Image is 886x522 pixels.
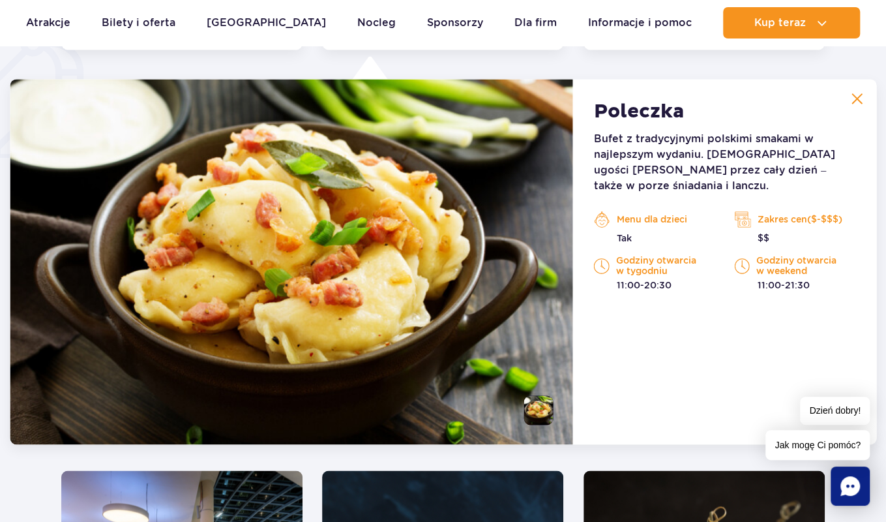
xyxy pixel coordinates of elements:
[734,255,855,276] p: Godziny otwarcia w weekend
[427,7,483,38] a: Sponsorzy
[102,7,175,38] a: Bilety i oferta
[207,7,326,38] a: [GEOGRAPHIC_DATA]
[734,232,855,245] p: $$
[10,79,573,444] img: green_mamba
[588,7,692,38] a: Informacje i pomoc
[734,209,855,229] p: Zakres cen($-$$$)
[594,279,715,292] p: 11:00-20:30
[734,279,855,292] p: 11:00-21:30
[754,17,806,29] span: Kup teraz
[594,100,685,123] strong: Poleczka
[800,397,870,425] span: Dzień dobry!
[594,255,715,276] p: Godziny otwarcia w tygodniu
[594,209,715,229] p: Menu dla dzieci
[26,7,70,38] a: Atrakcje
[357,7,396,38] a: Nocleg
[594,131,855,194] p: Bufet z tradycyjnymi polskimi smakami w najlepszym wydaniu. [DEMOGRAPHIC_DATA] ugości [PERSON_NAM...
[831,467,870,506] div: Chat
[594,232,715,245] p: Tak
[723,7,860,38] button: Kup teraz
[765,430,870,460] span: Jak mogę Ci pomóc?
[514,7,557,38] a: Dla firm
